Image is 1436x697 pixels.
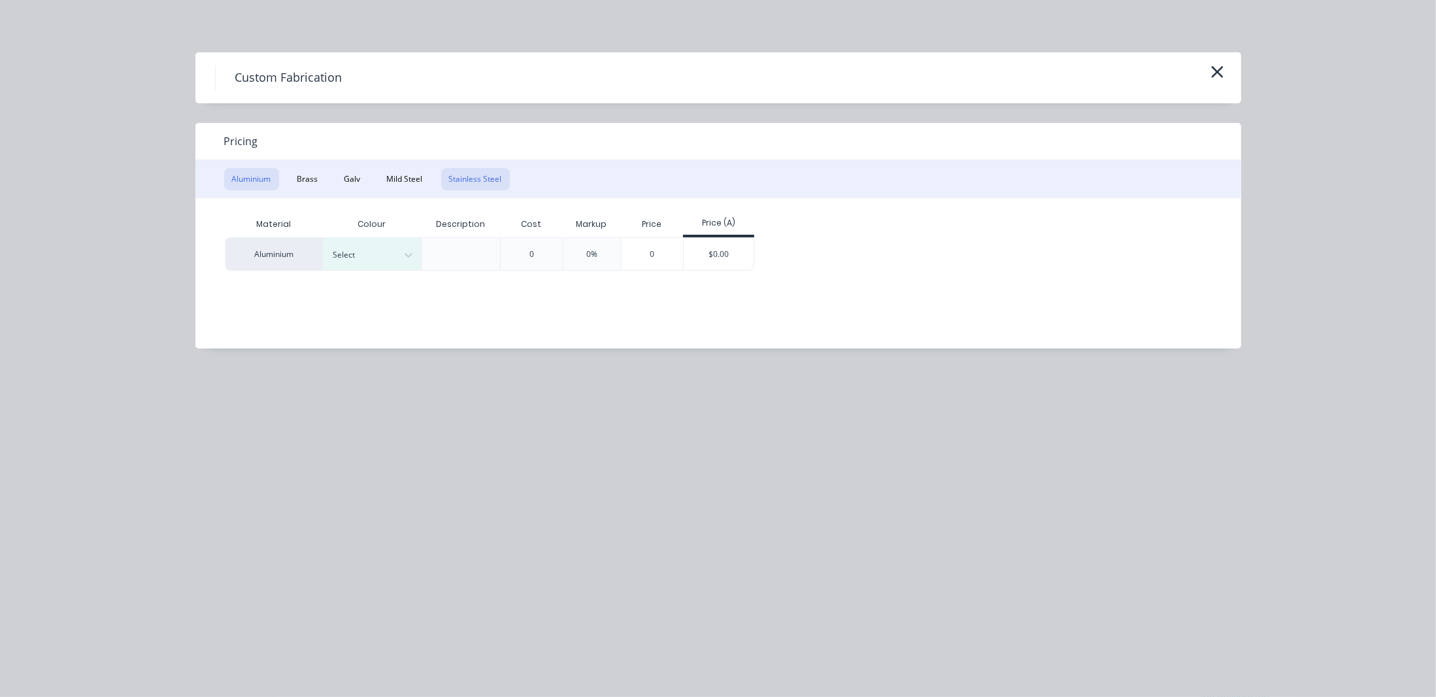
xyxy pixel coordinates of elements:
[323,211,421,237] div: Colour
[586,248,597,260] div: 0%
[622,238,684,270] div: 0
[225,211,323,237] div: Material
[225,237,323,271] div: Aluminium
[337,168,369,190] button: Galv
[224,133,258,149] span: Pricing
[684,238,754,270] div: $0.00
[529,248,534,260] div: 0
[621,211,684,237] div: Price
[426,208,495,241] div: Description
[379,168,431,190] button: Mild Steel
[290,168,326,190] button: Brass
[215,65,362,90] h4: Custom Fabrication
[500,211,563,237] div: Cost
[224,168,279,190] button: Aluminium
[441,168,510,190] button: Stainless Steel
[683,217,754,229] div: Price (A)
[563,211,621,237] div: Markup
